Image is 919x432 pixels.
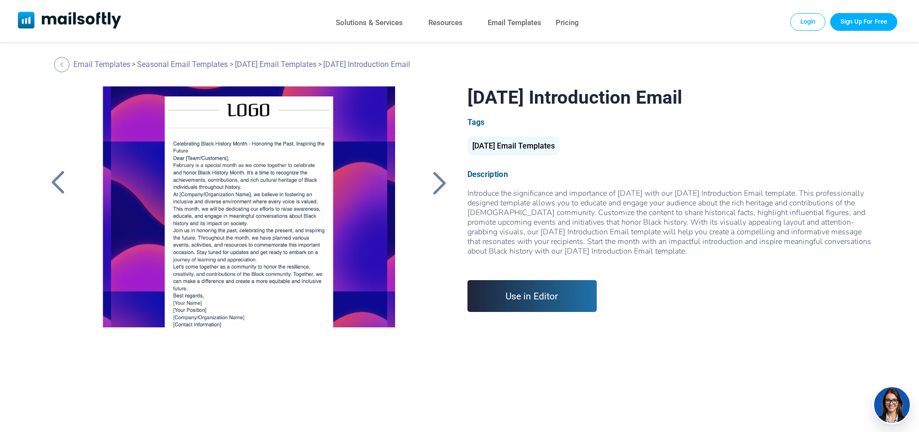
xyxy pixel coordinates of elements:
a: Back [46,170,70,195]
h1: [DATE] Introduction Email [467,86,873,108]
a: Mailsoftly [18,12,122,30]
a: Resources [428,16,463,30]
a: Email Templates [73,60,130,69]
div: Introduce the significance and importance of [DATE] with our [DATE] Introduction Email template. ... [467,189,873,266]
div: [DATE] Email Templates [467,136,560,155]
div: Tags [467,118,873,127]
a: Login [790,13,826,30]
div: Description [467,170,873,179]
a: Back [428,170,452,195]
a: Black History Month Introduction Email [86,86,411,327]
a: Back [54,57,72,72]
a: Seasonal Email Templates [137,60,228,69]
a: Email Templates [488,16,541,30]
a: Use in Editor [467,280,597,312]
a: Trial [830,13,897,30]
a: [DATE] Email Templates [235,60,316,69]
a: Solutions & Services [336,16,403,30]
a: [DATE] Email Templates [467,145,560,149]
a: Pricing [556,16,579,30]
